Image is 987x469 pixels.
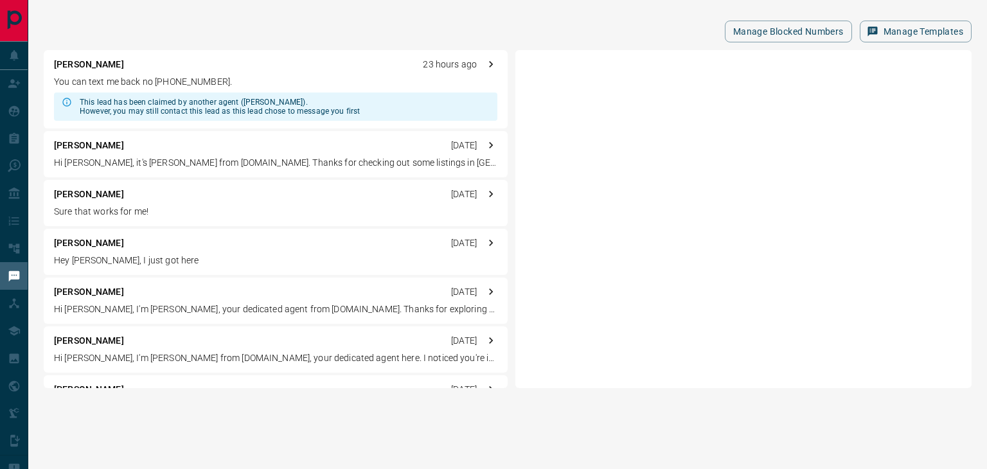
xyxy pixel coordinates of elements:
[423,58,477,71] p: 23 hours ago
[451,285,477,299] p: [DATE]
[451,383,477,396] p: [DATE]
[54,285,124,299] p: [PERSON_NAME]
[54,383,124,396] p: [PERSON_NAME]
[54,156,497,170] p: Hi [PERSON_NAME], it's [PERSON_NAME] from [DOMAIN_NAME]. Thanks for checking out some listings in...
[860,21,972,42] button: Manage Templates
[54,351,497,365] p: Hi [PERSON_NAME], I'm [PERSON_NAME] from [DOMAIN_NAME], your dedicated agent here. I noticed you'...
[451,334,477,348] p: [DATE]
[451,236,477,250] p: [DATE]
[54,236,124,250] p: [PERSON_NAME]
[54,205,497,218] p: Sure that works for me!
[451,188,477,201] p: [DATE]
[54,303,497,316] p: Hi [PERSON_NAME], I'm [PERSON_NAME], your dedicated agent from [DOMAIN_NAME]. Thanks for explorin...
[451,139,477,152] p: [DATE]
[54,188,124,201] p: [PERSON_NAME]
[54,58,124,71] p: [PERSON_NAME]
[54,334,124,348] p: [PERSON_NAME]
[725,21,852,42] button: Manage Blocked Numbers
[54,254,497,267] p: Hey [PERSON_NAME], I just got here
[54,139,124,152] p: [PERSON_NAME]
[80,93,360,121] div: This lead has been claimed by another agent ([PERSON_NAME]). However, you may still contact this ...
[54,75,497,89] p: You can text me back no [PHONE_NUMBER].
